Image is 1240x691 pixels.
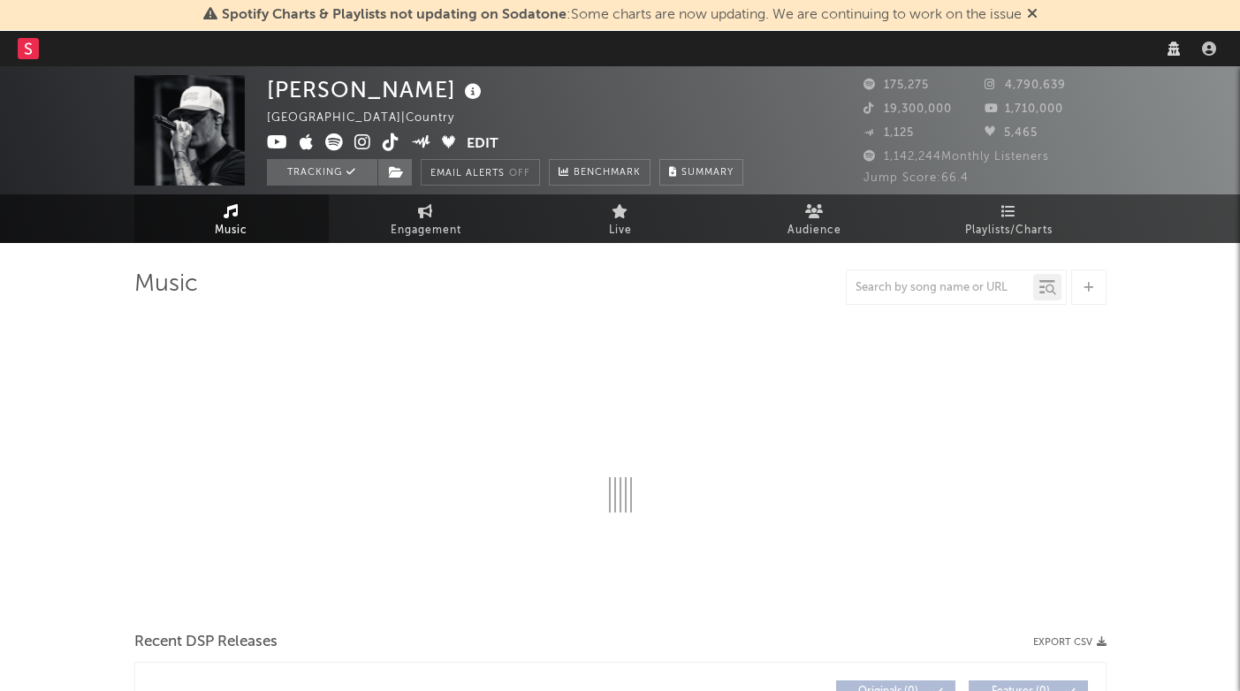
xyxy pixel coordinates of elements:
span: Playlists/Charts [965,220,1053,241]
span: 1,710,000 [985,103,1063,115]
span: : Some charts are now updating. We are continuing to work on the issue [222,8,1022,22]
span: 1,125 [863,127,914,139]
div: [PERSON_NAME] [267,75,486,104]
span: Benchmark [574,163,641,184]
span: Summary [681,168,734,178]
button: Edit [467,133,498,156]
span: 5,465 [985,127,1038,139]
span: Music [215,220,247,241]
span: Live [609,220,632,241]
span: Audience [787,220,841,241]
span: 4,790,639 [985,80,1066,91]
a: Music [134,194,329,243]
em: Off [509,169,530,178]
span: Spotify Charts & Playlists not updating on Sodatone [222,8,567,22]
span: Jump Score: 66.4 [863,172,969,184]
span: Engagement [391,220,461,241]
span: 175,275 [863,80,929,91]
button: Tracking [267,159,377,186]
a: Live [523,194,718,243]
div: [GEOGRAPHIC_DATA] | Country [267,108,475,129]
button: Summary [659,159,743,186]
span: 1,142,244 Monthly Listeners [863,151,1049,163]
input: Search by song name or URL [847,281,1033,295]
span: Dismiss [1027,8,1038,22]
a: Audience [718,194,912,243]
a: Benchmark [549,159,650,186]
span: 19,300,000 [863,103,952,115]
span: Recent DSP Releases [134,632,278,653]
button: Email AlertsOff [421,159,540,186]
a: Playlists/Charts [912,194,1107,243]
a: Engagement [329,194,523,243]
button: Export CSV [1033,637,1107,648]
